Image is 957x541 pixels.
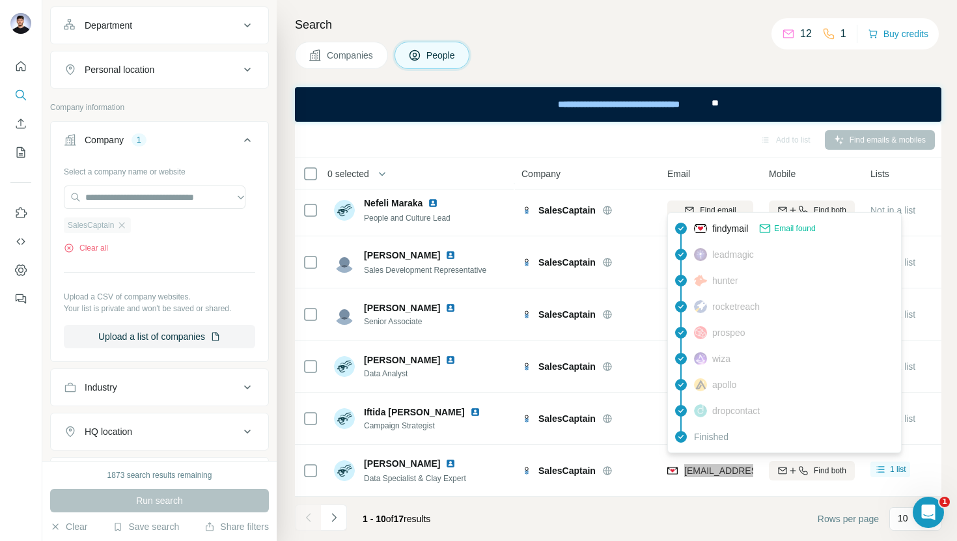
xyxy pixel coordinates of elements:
[521,205,532,215] img: Logo of SalesCaptain
[204,520,269,533] button: Share filters
[364,457,440,470] span: [PERSON_NAME]
[10,230,31,253] button: Use Surfe API
[712,274,738,287] span: hunter
[538,308,596,321] span: SalesCaptain
[521,257,532,268] img: Logo of SalesCaptain
[538,360,596,373] span: SalesCaptain
[694,404,707,417] img: provider dropcontact logo
[694,275,707,286] img: provider hunter logo
[64,325,255,348] button: Upload a list of companies
[363,514,430,524] span: results
[694,248,707,261] img: provider leadmagic logo
[898,512,908,525] p: 10
[445,303,456,313] img: LinkedIn logo
[445,250,456,260] img: LinkedIn logo
[85,133,124,146] div: Company
[51,416,268,447] button: HQ location
[364,197,423,210] span: Nefeli Maraka
[10,112,31,135] button: Enrich CSV
[769,461,855,480] button: Find both
[295,87,941,122] iframe: Banner
[840,26,846,42] p: 1
[64,161,255,178] div: Select a company name or website
[107,469,212,481] div: 1873 search results remaining
[51,124,268,161] button: Company1
[334,460,355,481] img: Avatar
[85,425,132,438] div: HQ location
[694,300,707,313] img: provider rocketreach logo
[64,291,255,303] p: Upload a CSV of company websites.
[334,408,355,429] img: Avatar
[521,309,532,320] img: Logo of SalesCaptain
[364,474,466,483] span: Data Specialist & Clay Expert
[470,407,480,417] img: LinkedIn logo
[870,167,889,180] span: Lists
[113,520,179,533] button: Save search
[364,249,440,262] span: [PERSON_NAME]
[538,204,596,217] span: SalesCaptain
[445,355,456,365] img: LinkedIn logo
[939,497,950,507] span: 1
[694,222,707,235] img: provider findymail logo
[712,352,730,365] span: wiza
[870,205,915,215] span: Not in a list
[769,201,855,220] button: Find both
[712,248,754,261] span: leadmagic
[51,54,268,85] button: Personal location
[428,198,438,208] img: LinkedIn logo
[50,102,269,113] p: Company information
[521,465,532,476] img: Logo of SalesCaptain
[51,10,268,41] button: Department
[769,167,796,180] span: Mobile
[50,520,87,533] button: Clear
[386,514,394,524] span: of
[327,49,374,62] span: Companies
[364,316,461,327] span: Senior Associate
[85,19,132,32] div: Department
[363,514,386,524] span: 1 - 10
[132,134,146,146] div: 1
[694,352,707,365] img: provider wiza logo
[694,378,707,391] img: provider apollo logo
[814,204,846,216] span: Find both
[64,242,108,254] button: Clear all
[10,141,31,164] button: My lists
[913,497,944,528] iframe: Intercom live chat
[364,354,440,367] span: [PERSON_NAME]
[51,372,268,403] button: Industry
[327,167,369,180] span: 0 selected
[85,381,117,394] div: Industry
[334,252,355,273] img: Avatar
[521,361,532,372] img: Logo of SalesCaptain
[538,256,596,269] span: SalesCaptain
[712,326,745,339] span: prospeo
[364,301,440,314] span: [PERSON_NAME]
[364,407,465,417] span: Iftida [PERSON_NAME]
[10,83,31,107] button: Search
[712,222,748,235] span: findymail
[364,368,461,380] span: Data Analyst
[334,304,355,325] img: Avatar
[712,404,760,417] span: dropcontact
[774,223,815,234] span: Email found
[890,464,906,475] span: 1 list
[538,412,596,425] span: SalesCaptain
[85,63,154,76] div: Personal location
[10,13,31,34] img: Avatar
[667,464,678,477] img: provider findymail logo
[10,201,31,225] button: Use Surfe on LinkedIn
[364,214,451,223] span: People and Culture Lead
[10,55,31,78] button: Quick start
[521,167,561,180] span: Company
[295,16,941,34] h4: Search
[426,49,456,62] span: People
[814,465,846,477] span: Find both
[10,258,31,282] button: Dashboard
[818,512,879,525] span: Rows per page
[667,167,690,180] span: Email
[68,219,114,231] span: SalesCaptain
[684,465,839,476] span: [EMAIL_ADDRESS][DOMAIN_NAME]
[64,303,255,314] p: Your list is private and won't be saved or shared.
[667,201,753,220] button: Find email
